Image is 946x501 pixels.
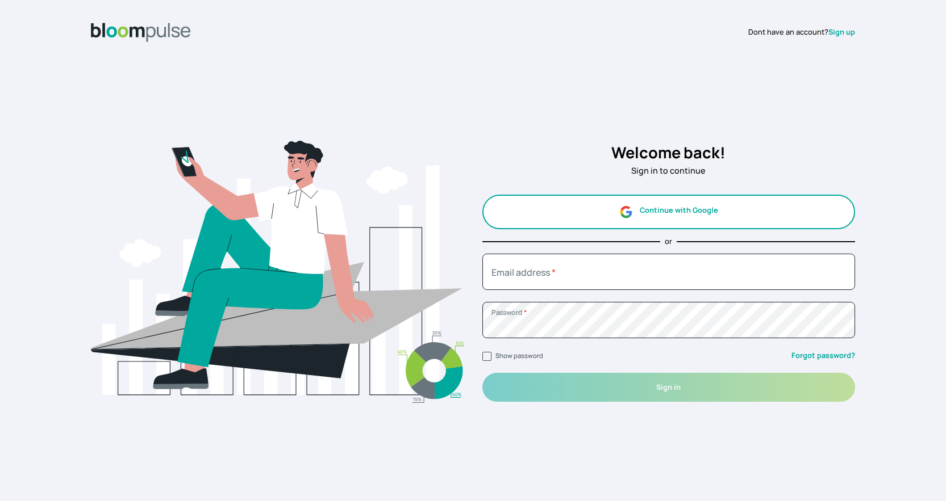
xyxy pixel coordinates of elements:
[828,27,855,37] a: Sign up
[791,350,855,361] a: Forgot password?
[91,56,464,487] img: signin.svg
[665,236,672,247] p: or
[482,195,856,229] button: Continue with Google
[495,351,543,360] label: Show password
[482,165,856,177] p: Sign in to continue
[91,23,191,42] img: Bloom Logo
[482,141,856,165] h2: Welcome back!
[482,373,856,402] button: Sign in
[748,27,828,37] span: Dont have an account?
[619,205,633,219] img: google.svg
